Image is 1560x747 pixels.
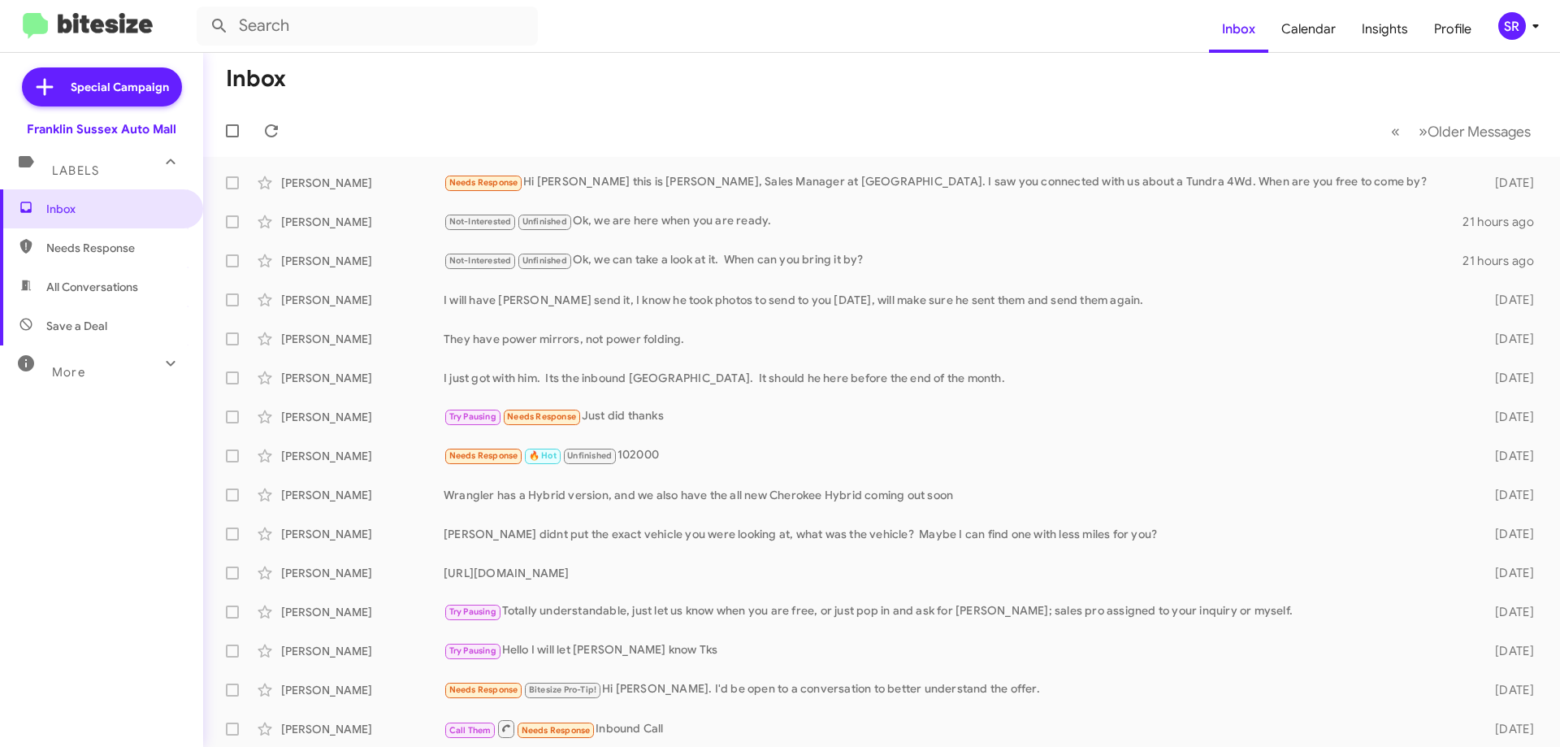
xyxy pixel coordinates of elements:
[281,448,444,464] div: [PERSON_NAME]
[1469,565,1547,581] div: [DATE]
[1469,682,1547,698] div: [DATE]
[281,526,444,542] div: [PERSON_NAME]
[1469,370,1547,386] div: [DATE]
[444,370,1469,386] div: I just got with him. Its the inbound [GEOGRAPHIC_DATA]. It should he here before the end of the m...
[1462,214,1547,230] div: 21 hours ago
[529,684,596,695] span: Bitesize Pro-Tip!
[444,212,1462,231] div: Ok, we are here when you are ready.
[71,79,169,95] span: Special Campaign
[52,365,85,380] span: More
[46,240,184,256] span: Needs Response
[444,565,1469,581] div: [URL][DOMAIN_NAME]
[281,604,444,620] div: [PERSON_NAME]
[444,292,1469,308] div: I will have [PERSON_NAME] send it, I know he took photos to send to you [DATE], will make sure he...
[444,173,1469,192] div: Hi [PERSON_NAME] this is [PERSON_NAME], Sales Manager at [GEOGRAPHIC_DATA]. I saw you connected w...
[1421,6,1484,53] a: Profile
[281,409,444,425] div: [PERSON_NAME]
[1469,448,1547,464] div: [DATE]
[1462,253,1547,269] div: 21 hours ago
[1268,6,1349,53] a: Calendar
[226,66,286,92] h1: Inbox
[449,606,496,617] span: Try Pausing
[522,725,591,736] span: Needs Response
[1469,409,1547,425] div: [DATE]
[281,565,444,581] div: [PERSON_NAME]
[281,370,444,386] div: [PERSON_NAME]
[1409,115,1540,148] button: Next
[1382,115,1540,148] nav: Page navigation example
[449,216,512,227] span: Not-Interested
[444,331,1469,347] div: They have power mirrors, not power folding.
[1469,292,1547,308] div: [DATE]
[1419,121,1428,141] span: »
[281,292,444,308] div: [PERSON_NAME]
[281,487,444,503] div: [PERSON_NAME]
[46,201,184,217] span: Inbox
[281,253,444,269] div: [PERSON_NAME]
[444,719,1469,739] div: Inbound Call
[1469,487,1547,503] div: [DATE]
[197,7,538,46] input: Search
[1209,6,1268,53] a: Inbox
[1469,643,1547,659] div: [DATE]
[449,450,518,461] span: Needs Response
[444,407,1469,426] div: Just did thanks
[1469,331,1547,347] div: [DATE]
[449,725,492,736] span: Call Them
[444,446,1469,465] div: 102000
[449,645,496,656] span: Try Pausing
[1428,123,1531,141] span: Older Messages
[449,255,512,266] span: Not-Interested
[281,331,444,347] div: [PERSON_NAME]
[52,163,99,178] span: Labels
[1484,12,1542,40] button: SR
[46,318,107,334] span: Save a Deal
[444,526,1469,542] div: [PERSON_NAME] didnt put the exact vehicle you were looking at, what was the vehicle? Maybe I can ...
[1469,604,1547,620] div: [DATE]
[27,121,176,137] div: Franklin Sussex Auto Mall
[522,216,567,227] span: Unfinished
[281,682,444,698] div: [PERSON_NAME]
[281,175,444,191] div: [PERSON_NAME]
[529,450,557,461] span: 🔥 Hot
[444,487,1469,503] div: Wrangler has a Hybrid version, and we also have the all new Cherokee Hybrid coming out soon
[1469,526,1547,542] div: [DATE]
[1498,12,1526,40] div: SR
[1391,121,1400,141] span: «
[522,255,567,266] span: Unfinished
[281,643,444,659] div: [PERSON_NAME]
[444,602,1469,621] div: Totally understandable, just let us know when you are free, or just pop in and ask for [PERSON_NA...
[1469,721,1547,737] div: [DATE]
[507,411,576,422] span: Needs Response
[449,411,496,422] span: Try Pausing
[281,214,444,230] div: [PERSON_NAME]
[1469,175,1547,191] div: [DATE]
[444,251,1462,270] div: Ok, we can take a look at it. When can you bring it by?
[46,279,138,295] span: All Conversations
[22,67,182,106] a: Special Campaign
[281,721,444,737] div: [PERSON_NAME]
[1349,6,1421,53] a: Insights
[444,680,1469,699] div: Hi [PERSON_NAME]. I'd be open to a conversation to better understand the offer.
[449,177,518,188] span: Needs Response
[1381,115,1410,148] button: Previous
[567,450,612,461] span: Unfinished
[449,684,518,695] span: Needs Response
[444,641,1469,660] div: Hello I will let [PERSON_NAME] know Tks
